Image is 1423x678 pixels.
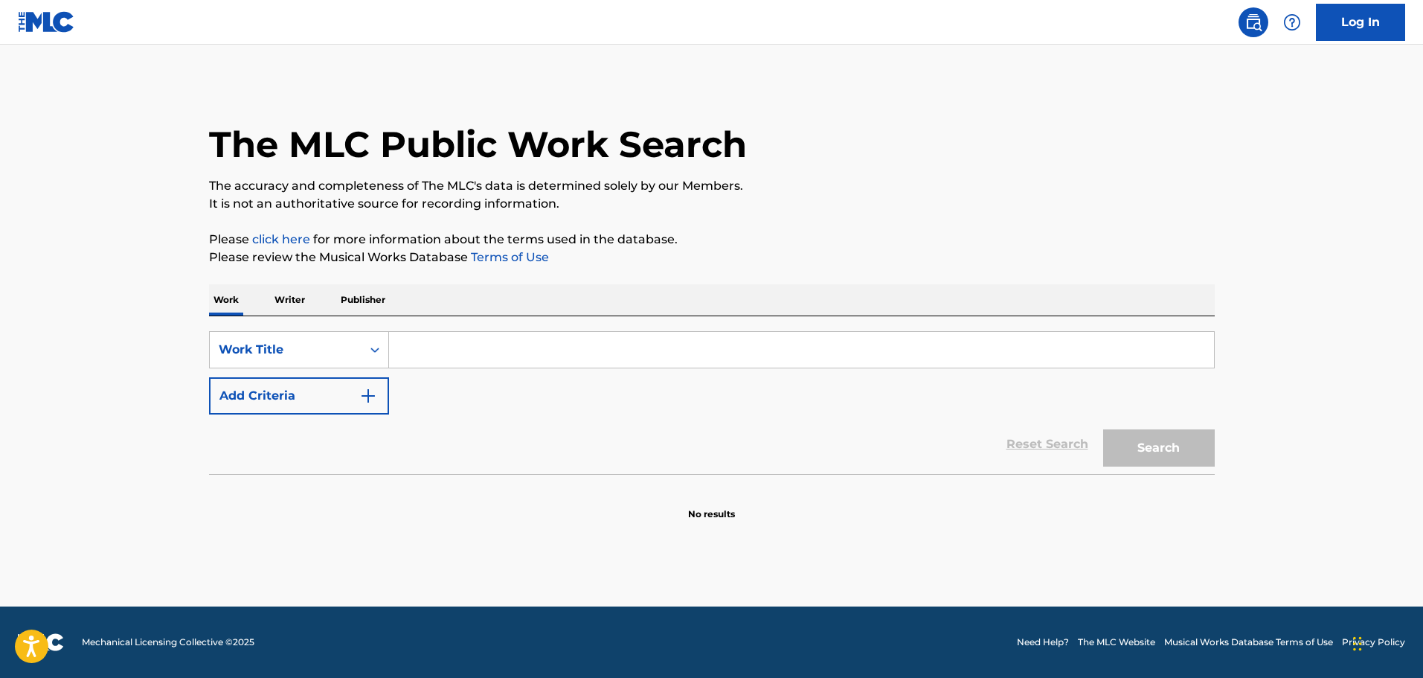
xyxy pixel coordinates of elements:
[219,341,353,359] div: Work Title
[252,232,310,246] a: click here
[18,11,75,33] img: MLC Logo
[359,387,377,405] img: 9d2ae6d4665cec9f34b9.svg
[336,284,390,316] p: Publisher
[209,195,1215,213] p: It is not an authoritative source for recording information.
[209,377,389,415] button: Add Criteria
[18,633,64,651] img: logo
[270,284,309,316] p: Writer
[1164,636,1333,649] a: Musical Works Database Terms of Use
[1078,636,1155,649] a: The MLC Website
[209,122,747,167] h1: The MLC Public Work Search
[209,231,1215,249] p: Please for more information about the terms used in the database.
[1349,607,1423,678] iframe: Chat Widget
[1353,621,1362,666] div: Drag
[209,331,1215,474] form: Search Form
[209,284,243,316] p: Work
[209,249,1215,266] p: Please review the Musical Works Database
[1244,13,1262,31] img: search
[209,177,1215,195] p: The accuracy and completeness of The MLC's data is determined solely by our Members.
[468,250,549,264] a: Terms of Use
[1277,7,1307,37] div: Help
[1342,636,1405,649] a: Privacy Policy
[82,636,254,649] span: Mechanical Licensing Collective © 2025
[1283,13,1301,31] img: help
[1316,4,1405,41] a: Log In
[688,490,735,521] p: No results
[1017,636,1069,649] a: Need Help?
[1239,7,1268,37] a: Public Search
